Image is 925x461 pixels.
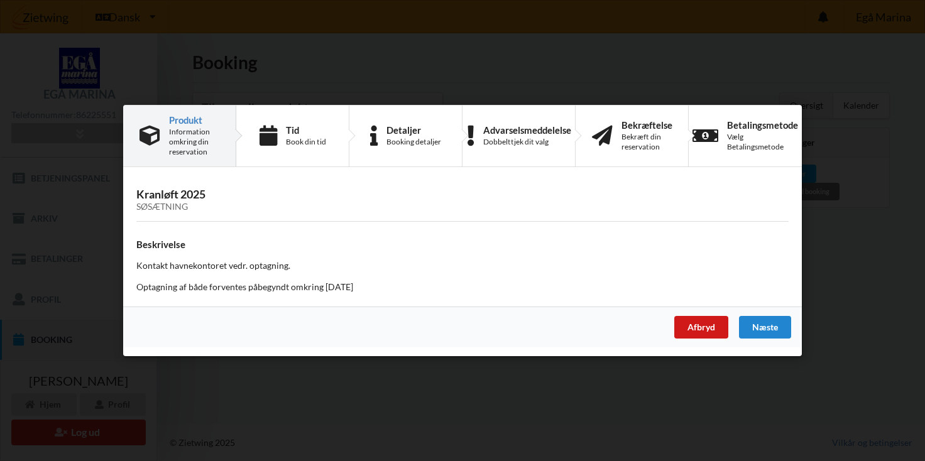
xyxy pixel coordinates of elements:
[386,125,441,135] div: Detaljer
[136,281,789,293] p: Optagning af både forventes påbegyndt omkring [DATE]
[136,239,789,251] h4: Beskrivelse
[169,115,219,125] div: Produkt
[136,187,789,212] h3: Kranløft 2025
[386,137,441,147] div: Booking detaljer
[169,127,219,157] div: Information omkring din reservation
[286,137,326,147] div: Book din tid
[483,137,571,147] div: Dobbelttjek dit valg
[739,316,791,339] div: Næste
[621,120,672,130] div: Bekræftelse
[136,259,789,272] p: Kontakt havnekontoret vedr. optagning.
[286,125,326,135] div: Tid
[727,132,798,152] div: Vælg Betalingsmetode
[674,316,728,339] div: Afbryd
[727,120,798,130] div: Betalingsmetode
[483,125,571,135] div: Advarselsmeddelelse
[136,202,789,212] div: Søsætning
[621,132,672,152] div: Bekræft din reservation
